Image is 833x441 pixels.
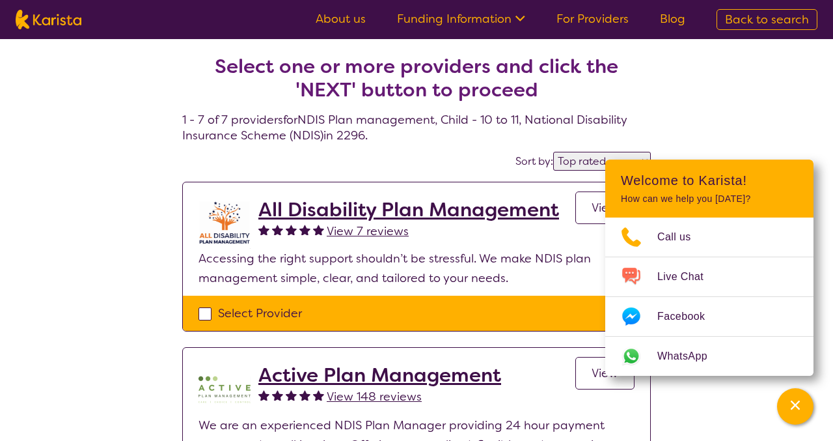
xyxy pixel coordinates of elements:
[16,10,81,29] img: Karista logo
[272,390,283,401] img: fullstar
[575,357,635,390] a: View
[621,173,798,188] h2: Welcome to Karista!
[258,390,269,401] img: fullstar
[605,160,813,376] div: Channel Menu
[286,390,297,401] img: fullstar
[397,11,525,27] a: Funding Information
[182,23,651,143] h4: 1 - 7 of 7 providers for NDIS Plan management , Child - 10 to 11 , National Disability Insurance ...
[327,223,409,239] span: View 7 reviews
[657,307,720,326] span: Facebook
[272,224,283,235] img: fullstar
[258,198,559,221] a: All Disability Plan Management
[777,388,813,425] button: Channel Menu
[198,363,251,416] img: pypzb5qm7jexfhutod0x.png
[299,390,310,401] img: fullstar
[717,9,817,30] a: Back to search
[327,389,422,405] span: View 148 reviews
[575,192,635,224] a: View
[286,224,297,235] img: fullstar
[313,390,324,401] img: fullstar
[258,363,501,387] a: Active Plan Management
[605,337,813,376] a: Web link opens in a new tab.
[316,11,366,27] a: About us
[327,387,422,406] a: View 148 reviews
[657,227,707,247] span: Call us
[198,198,251,249] img: at5vqv0lot2lggohlylh.jpg
[515,154,553,168] label: Sort by:
[660,11,685,27] a: Blog
[592,200,618,216] span: View
[621,193,798,205] p: How can we help you [DATE]?
[198,55,635,102] h2: Select one or more providers and click the 'NEXT' button to proceed
[313,224,324,235] img: fullstar
[198,249,635,288] p: Accessing the right support shouldn’t be stressful. We make NDIS plan management simple, clear, a...
[605,218,813,376] ul: Choose channel
[592,365,618,381] span: View
[657,347,723,366] span: WhatsApp
[556,11,629,27] a: For Providers
[258,224,269,235] img: fullstar
[657,267,719,287] span: Live Chat
[299,224,310,235] img: fullstar
[725,12,809,27] span: Back to search
[327,221,409,241] a: View 7 reviews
